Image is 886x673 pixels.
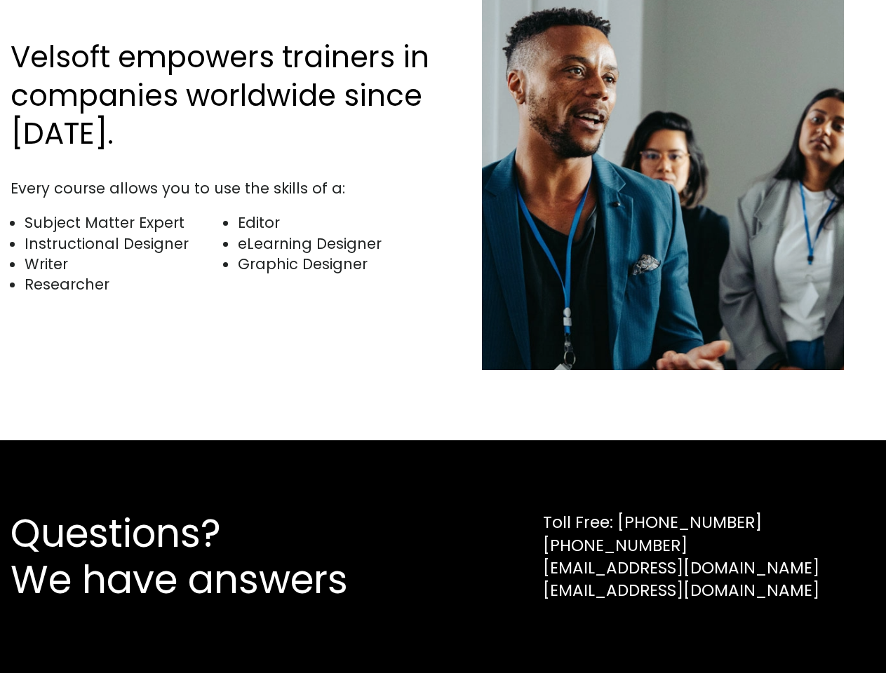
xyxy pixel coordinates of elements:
[11,178,436,198] div: Every course allows you to use the skills of a:
[238,212,436,233] li: Editor
[25,254,223,274] li: Writer
[543,511,819,601] div: Toll Free: [PHONE_NUMBER] [PHONE_NUMBER] [EMAIL_ADDRESS][DOMAIN_NAME] [EMAIL_ADDRESS][DOMAIN_NAME]
[25,233,223,254] li: Instructional Designer
[11,39,436,154] h2: Velsoft empowers trainers in companies worldwide since [DATE].
[25,212,223,233] li: Subject Matter Expert
[25,274,223,294] li: Researcher
[238,233,436,254] li: eLearning Designer
[11,510,398,603] h2: Questions? We have answers
[238,254,436,274] li: Graphic Designer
